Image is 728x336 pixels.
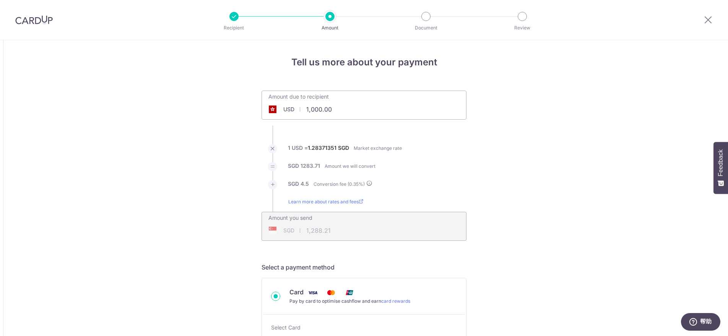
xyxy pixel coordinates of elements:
[302,24,358,32] p: Amount
[323,288,339,297] img: Mastercard
[301,162,320,170] label: 1283.71
[338,144,349,152] label: SGD
[288,198,363,212] a: Learn more about rates and fees
[271,287,457,305] div: Card Visa Mastercard Union Pay Pay by card to optimise cashflow and earncard rewards
[283,106,294,113] span: USD
[325,162,375,170] label: Amount we will convert
[289,288,304,296] span: Card
[305,288,320,297] img: Visa
[398,24,454,32] p: Document
[354,144,402,152] label: Market exchange rate
[289,297,410,305] div: Pay by card to optimise cashflow and earn
[262,55,466,69] h4: Tell us more about your payment
[271,324,301,331] span: translation missing: en.payables.payment_networks.credit_card.summary.labels.select_card
[717,149,724,176] span: Feedback
[301,180,309,188] label: 4.5
[288,162,299,170] label: SGD
[349,181,359,187] span: 0.35
[262,263,466,272] h5: Select a payment method
[288,144,349,156] label: 1 USD =
[494,24,551,32] p: Review
[342,288,357,297] img: Union Pay
[681,313,720,332] iframe: 打开一个小组件，您可以在其中找到更多信息
[206,24,262,32] p: Recipient
[288,180,299,188] label: SGD
[308,144,336,152] label: 1.28371351
[381,298,410,304] a: card rewards
[268,214,312,222] label: Amount you send
[15,15,53,24] img: CardUp
[314,180,372,188] label: Conversion fee ( %)
[713,142,728,194] button: Feedback - Show survey
[283,227,294,234] span: SGD
[268,93,329,101] label: Amount due to recipient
